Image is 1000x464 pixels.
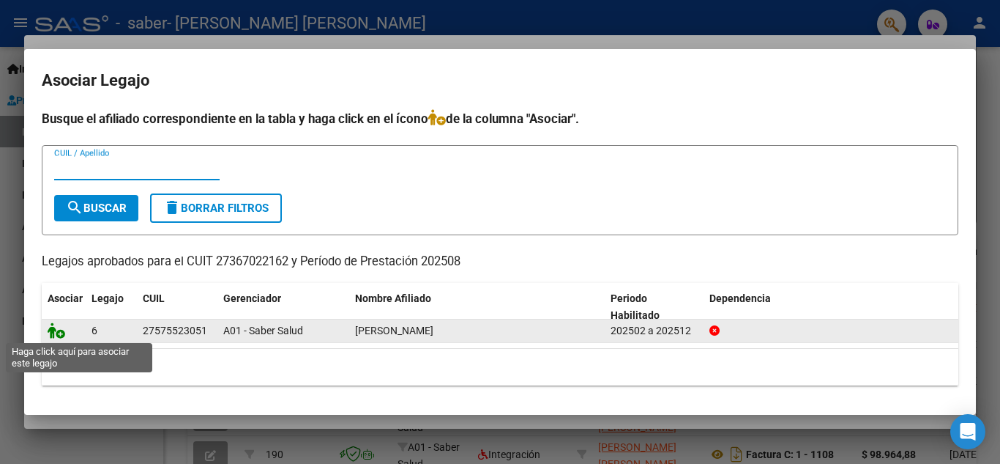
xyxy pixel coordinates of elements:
button: Borrar Filtros [150,194,282,223]
span: AYALA LUZ ORIANA [355,325,433,336]
datatable-header-cell: Periodo Habilitado [605,283,704,331]
mat-icon: delete [163,199,181,216]
datatable-header-cell: Dependencia [704,283,959,331]
span: Asociar [48,292,83,304]
span: Borrar Filtros [163,202,269,215]
datatable-header-cell: CUIL [137,283,217,331]
span: 6 [92,325,97,336]
span: Buscar [66,202,127,215]
h2: Asociar Legajo [42,67,958,95]
p: Legajos aprobados para el CUIT 27367022162 y Período de Prestación 202508 [42,253,958,271]
datatable-header-cell: Gerenciador [217,283,349,331]
span: Gerenciador [223,292,281,304]
span: Legajo [92,292,124,304]
span: Periodo Habilitado [611,292,660,321]
span: Nombre Afiliado [355,292,431,304]
div: 27575523051 [143,323,207,339]
span: A01 - Saber Salud [223,325,303,336]
datatable-header-cell: Legajo [86,283,137,331]
div: 1 registros [42,349,958,386]
div: Open Intercom Messenger [950,414,985,449]
span: CUIL [143,292,165,304]
h4: Busque el afiliado correspondiente en la tabla y haga click en el ícono de la columna "Asociar". [42,109,958,128]
datatable-header-cell: Asociar [42,283,86,331]
button: Buscar [54,195,138,221]
span: Dependencia [709,292,771,304]
div: 202502 a 202512 [611,323,698,339]
mat-icon: search [66,199,83,216]
datatable-header-cell: Nombre Afiliado [349,283,605,331]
